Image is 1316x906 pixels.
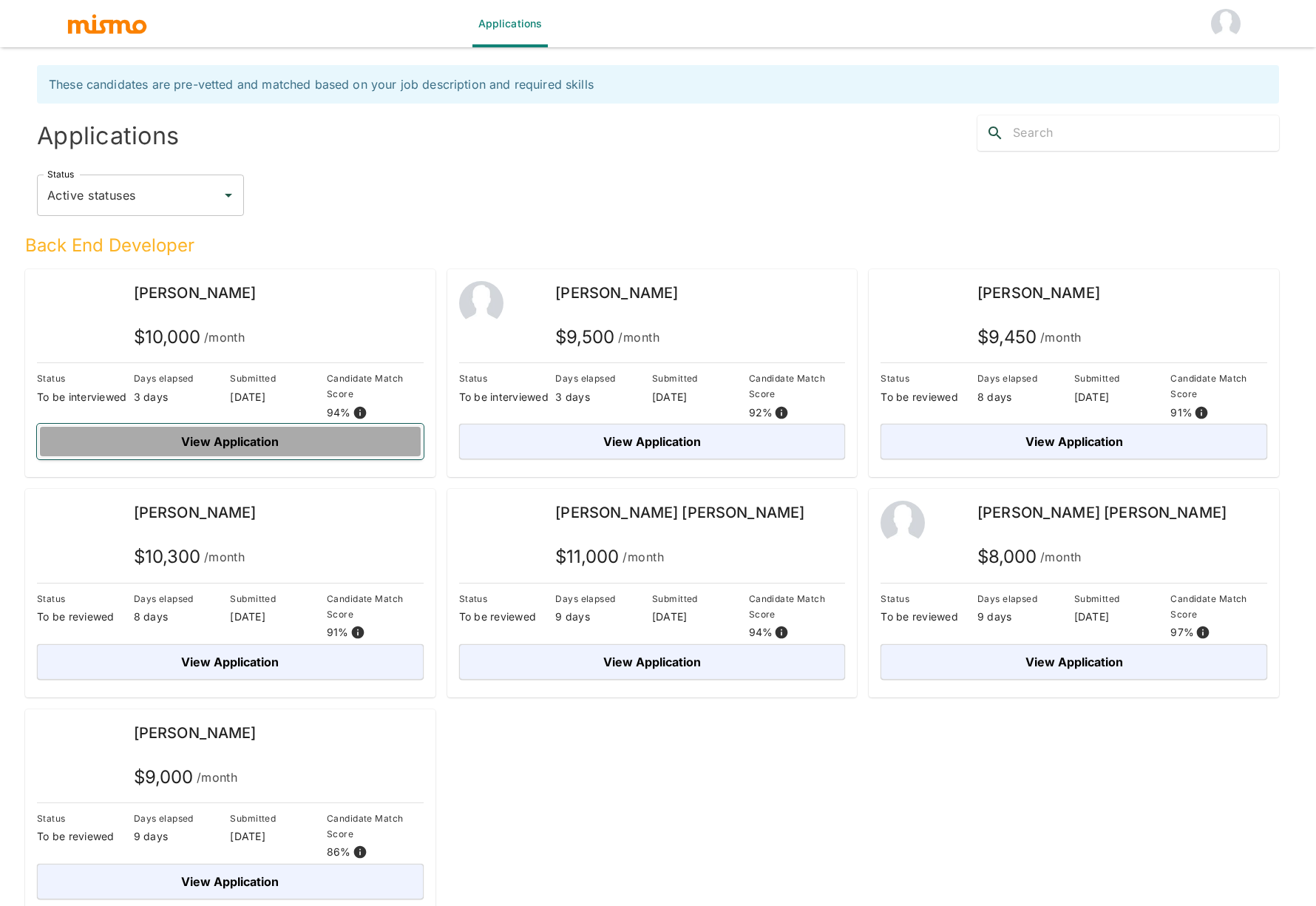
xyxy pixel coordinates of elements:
p: To be interviewed [459,390,556,405]
svg: View resume score details [1194,405,1209,420]
img: logo [67,13,148,35]
p: Submitted [1074,591,1171,606]
p: Status [459,371,556,386]
p: Days elapsed [134,371,231,386]
span: These candidates are pre-vetted and matched based on your job description and required skills [49,77,594,92]
p: 86 % [327,845,351,859]
img: yvoewh567ffj3oe223h2c27majis [881,281,925,325]
svg: View resume score details [353,405,367,420]
p: [DATE] [1074,609,1171,624]
button: View Application [459,644,846,680]
p: Candidate Match Score [1170,371,1267,402]
p: [DATE] [652,609,749,624]
button: View Application [881,424,1267,459]
h5: $ 9,450 [977,325,1082,349]
p: 92 % [749,405,773,420]
p: Status [37,811,134,826]
p: To be interviewed [37,390,134,405]
svg: View resume score details [774,625,789,640]
p: To be reviewed [881,390,977,405]
span: /month [1040,547,1082,567]
h5: $ 10,300 [134,545,245,569]
span: /month [618,327,659,348]
p: Days elapsed [134,591,231,606]
p: 91 % [1170,405,1193,420]
p: Status [881,591,977,606]
span: [PERSON_NAME] [134,504,257,521]
p: Days elapsed [134,811,231,826]
p: [DATE] [652,390,749,405]
p: [DATE] [230,829,327,844]
svg: View resume score details [1195,625,1210,640]
span: /month [204,547,245,567]
p: Candidate Match Score [749,371,846,402]
p: 8 days [134,609,231,624]
span: [PERSON_NAME] [PERSON_NAME] [555,504,804,521]
p: Submitted [230,591,327,606]
p: 97 % [1170,625,1194,640]
span: /month [204,327,245,348]
p: Status [459,591,556,606]
img: 2Q== [459,281,503,325]
h4: Applications [37,121,652,151]
button: View Application [37,644,424,680]
img: 82u6d67qbejjtpd1c2zz8vrtva4u [459,501,503,545]
p: To be reviewed [37,609,134,624]
p: Days elapsed [977,591,1074,606]
p: Candidate Match Score [327,371,424,402]
p: 3 days [134,390,231,405]
span: [PERSON_NAME] [555,284,678,302]
svg: View resume score details [353,845,367,859]
svg: View resume score details [774,405,789,420]
h5: $ 9,000 [134,765,238,789]
p: Candidate Match Score [327,591,424,622]
h5: $ 10,000 [134,325,245,349]
span: [PERSON_NAME] [PERSON_NAME] [977,504,1227,521]
p: [DATE] [1074,390,1171,405]
span: /month [623,547,664,567]
p: Status [37,591,134,606]
span: /month [197,767,238,788]
p: 91 % [327,625,349,640]
p: 9 days [555,609,652,624]
span: [PERSON_NAME] [977,284,1100,302]
img: 2Q== [881,501,925,545]
p: Submitted [652,591,749,606]
img: usvok8pe79crw6epgbytvhnadqxt [37,721,81,765]
p: Days elapsed [555,591,652,606]
h5: Back End Developer [25,234,1279,257]
p: 9 days [134,829,231,844]
h5: $ 11,000 [555,545,664,569]
p: To be reviewed [37,829,134,844]
p: 8 days [977,390,1074,405]
p: Candidate Match Score [327,811,424,842]
p: 3 days [555,390,652,405]
p: To be reviewed [459,609,556,624]
button: View Application [37,424,424,459]
button: View Application [459,424,846,459]
img: vp4g0kst7oo7yx8avdow5un6almm [37,501,81,545]
input: Search [1013,121,1279,145]
h5: $ 9,500 [555,325,659,349]
p: 94 % [327,405,351,420]
p: Submitted [652,371,749,386]
p: Submitted [1074,371,1171,386]
p: Candidate Match Score [1170,591,1267,622]
span: /month [1040,327,1082,348]
p: 94 % [749,625,773,640]
button: View Application [37,864,424,899]
p: [DATE] [230,609,327,624]
p: Candidate Match Score [749,591,846,622]
p: Submitted [230,371,327,386]
img: HM wayfinder [1211,9,1241,38]
h5: $ 8,000 [977,545,1082,569]
span: [PERSON_NAME] [134,724,257,742]
p: 9 days [977,609,1074,624]
p: Days elapsed [977,371,1074,386]
p: Days elapsed [555,371,652,386]
p: Status [37,371,134,386]
span: [PERSON_NAME] [134,284,257,302]
svg: View resume score details [350,625,365,640]
button: Open [218,185,239,206]
p: [DATE] [230,390,327,405]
